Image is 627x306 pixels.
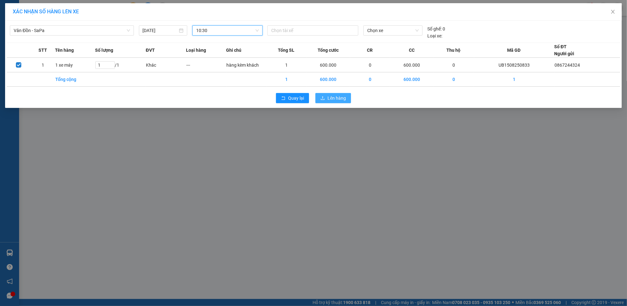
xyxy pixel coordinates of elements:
td: 1 [474,72,555,87]
span: Tổng cước [318,47,339,54]
td: 600.000 [390,58,434,72]
span: close [610,9,616,14]
span: Lên hàng [327,95,346,102]
span: Loại hàng [186,47,206,54]
td: 0 [434,58,474,72]
span: STT [38,47,47,54]
td: 1 xe máy [55,58,95,72]
span: Quay lại [288,95,304,102]
div: Số ĐT Người gửi [554,43,574,57]
td: 0 [434,72,474,87]
button: rollbackQuay lại [276,93,309,103]
td: 600.000 [390,72,434,87]
span: rollback [281,96,286,101]
span: 0867244324 [555,63,580,68]
span: CR [367,47,373,54]
td: hàng kèm khách [226,58,266,72]
button: uploadLên hàng [315,93,351,103]
td: 600.000 [307,58,350,72]
span: Tên hàng [55,47,74,54]
td: 1 [266,58,307,72]
span: 10:30 [196,26,259,35]
span: Số lượng [95,47,113,54]
input: 18/08/2025 [143,27,178,34]
td: Khác [146,58,186,72]
td: 1 [266,72,307,87]
span: CC [409,47,415,54]
span: Số ghế: [428,25,442,32]
span: ĐVT [146,47,155,54]
span: Loại xe: [428,32,443,39]
div: 0 [428,25,445,32]
td: 0 [350,72,390,87]
span: Chọn xe [367,26,419,35]
span: Vân Đồn - SaPa [14,26,130,35]
td: 0 [350,58,390,72]
td: 600.000 [307,72,350,87]
span: Thu hộ [447,47,461,54]
button: Close [604,3,622,21]
span: XÁC NHẬN SỐ HÀNG LÊN XE [13,9,79,15]
td: --- [186,58,226,72]
span: Ghi chú [226,47,242,54]
td: UB1508250833 [474,58,555,72]
span: upload [320,96,325,101]
td: Tổng cộng [55,72,95,87]
span: Mã GD [507,47,521,54]
span: Tổng SL [278,47,295,54]
td: 1 [31,58,55,72]
td: / 1 [95,58,146,72]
